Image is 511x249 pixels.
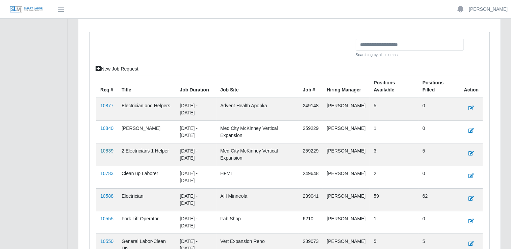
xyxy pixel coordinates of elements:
td: 259229 [299,120,323,143]
th: Hiring Manager [323,75,369,98]
td: [PERSON_NAME] [323,166,369,188]
td: Clean up Laborer [118,166,176,188]
td: [DATE] - [DATE] [176,143,216,166]
a: 10877 [100,103,113,108]
a: 10840 [100,126,113,131]
a: New Job Request [91,63,143,75]
td: [PERSON_NAME] [118,120,176,143]
th: Req # [96,75,118,98]
a: 10839 [100,148,113,154]
td: 0 [418,120,460,143]
td: Med City McKinney Vertical Expansion [216,143,299,166]
td: 5 [369,98,418,121]
td: [PERSON_NAME] [323,120,369,143]
td: 1 [369,211,418,233]
td: Electrician [118,188,176,211]
td: HFMI [216,166,299,188]
a: [PERSON_NAME] [469,6,508,13]
img: SLM Logo [9,6,43,13]
td: Fab Shop [216,211,299,233]
th: Job Duration [176,75,216,98]
td: [DATE] - [DATE] [176,98,216,121]
a: 10550 [100,239,113,244]
td: 2 [369,166,418,188]
td: 2 Electricians 1 Helper [118,143,176,166]
th: Positions Filled [418,75,460,98]
td: 259229 [299,143,323,166]
td: Fork Lift Operator [118,211,176,233]
a: 10783 [100,171,113,176]
td: [DATE] - [DATE] [176,166,216,188]
td: 3 [369,143,418,166]
td: 249148 [299,98,323,121]
td: [PERSON_NAME] [323,143,369,166]
th: Action [460,75,483,98]
td: [DATE] - [DATE] [176,211,216,233]
td: 239041 [299,188,323,211]
td: [DATE] - [DATE] [176,188,216,211]
td: 5 [418,143,460,166]
td: 59 [369,188,418,211]
td: [DATE] - [DATE] [176,120,216,143]
td: AH Minneola [216,188,299,211]
td: 62 [418,188,460,211]
td: 249648 [299,166,323,188]
td: 0 [418,166,460,188]
a: 10555 [100,216,113,221]
small: Searching by all columns [356,52,464,58]
td: 0 [418,211,460,233]
td: [PERSON_NAME] [323,98,369,121]
td: 1 [369,120,418,143]
td: 0 [418,98,460,121]
td: Advent Health Apopka [216,98,299,121]
th: job site [216,75,299,98]
a: 10588 [100,193,113,199]
td: Electrician and Helpers [118,98,176,121]
td: [PERSON_NAME] [323,188,369,211]
th: Title [118,75,176,98]
th: Job # [299,75,323,98]
td: 6210 [299,211,323,233]
td: Med City McKinney Vertical Expansion [216,120,299,143]
th: Positions Available [369,75,418,98]
td: [PERSON_NAME] [323,211,369,233]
